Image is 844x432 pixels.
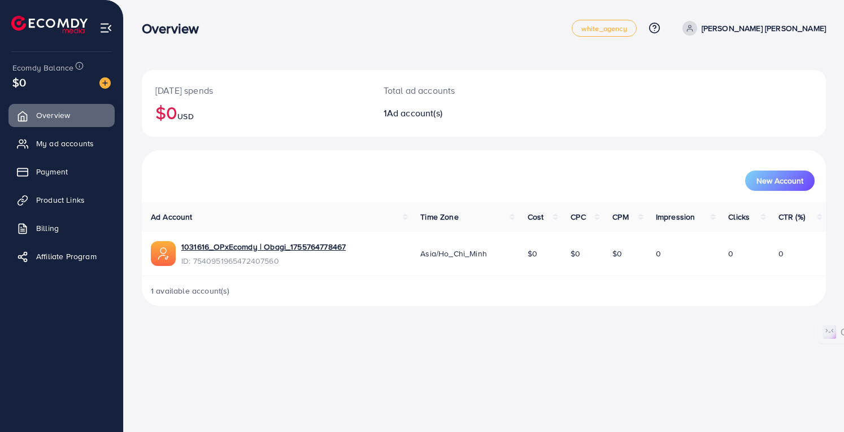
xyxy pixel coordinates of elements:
[656,248,661,259] span: 0
[528,248,537,259] span: $0
[8,160,115,183] a: Payment
[420,248,487,259] span: Asia/Ho_Chi_Minh
[745,171,815,191] button: New Account
[571,248,580,259] span: $0
[778,211,805,222] span: CTR (%)
[678,21,826,36] a: [PERSON_NAME] [PERSON_NAME]
[151,211,193,222] span: Ad Account
[528,211,544,222] span: Cost
[8,189,115,211] a: Product Links
[12,74,26,90] span: $0
[155,102,356,123] h2: $0
[99,21,112,34] img: menu
[181,241,346,252] a: 1031616_OPxEcomdy | Obagi_1755764778467
[612,211,628,222] span: CPM
[36,251,97,262] span: Affiliate Program
[177,111,193,122] span: USD
[99,77,111,89] img: image
[8,104,115,126] a: Overview
[155,84,356,97] p: [DATE] spends
[36,222,59,234] span: Billing
[387,107,442,119] span: Ad account(s)
[8,245,115,268] a: Affiliate Program
[181,255,346,267] span: ID: 7540951965472407560
[8,217,115,239] a: Billing
[142,20,208,37] h3: Overview
[756,177,803,185] span: New Account
[12,62,73,73] span: Ecomdy Balance
[384,84,528,97] p: Total ad accounts
[572,20,637,37] a: white_agency
[581,25,627,32] span: white_agency
[151,285,230,296] span: 1 available account(s)
[612,248,622,259] span: $0
[36,194,85,206] span: Product Links
[36,166,68,177] span: Payment
[384,108,528,119] h2: 1
[778,248,784,259] span: 0
[571,211,585,222] span: CPC
[36,110,70,121] span: Overview
[420,211,458,222] span: Time Zone
[702,21,826,35] p: [PERSON_NAME] [PERSON_NAME]
[728,211,750,222] span: Clicks
[8,132,115,155] a: My ad accounts
[728,248,733,259] span: 0
[36,138,94,149] span: My ad accounts
[656,211,695,222] span: Impression
[151,241,176,266] img: ic-ads-acc.e4c84228.svg
[11,16,88,33] img: logo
